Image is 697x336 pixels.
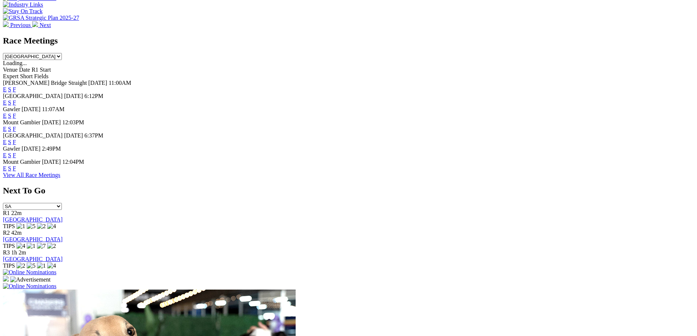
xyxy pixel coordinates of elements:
[3,21,9,27] img: chevron-left-pager-white.svg
[47,263,56,269] img: 4
[11,249,26,256] span: 1h 2m
[3,152,7,158] a: E
[34,73,48,79] span: Fields
[3,36,694,46] h2: Race Meetings
[37,223,46,230] img: 2
[3,126,7,132] a: E
[3,99,7,106] a: E
[37,243,46,249] img: 7
[32,21,38,27] img: chevron-right-pager-white.svg
[8,113,11,119] a: S
[3,276,9,282] img: 15187_Greyhounds_GreysPlayCentral_Resize_SA_WebsiteBanner_300x115_2025.jpg
[37,263,46,269] img: 1
[42,159,61,165] span: [DATE]
[3,256,63,262] a: [GEOGRAPHIC_DATA]
[8,126,11,132] a: S
[3,22,32,28] a: Previous
[20,73,33,79] span: Short
[13,165,16,171] a: F
[8,139,11,145] a: S
[42,119,61,125] span: [DATE]
[22,106,41,112] span: [DATE]
[27,263,35,269] img: 5
[27,223,35,230] img: 5
[3,165,7,171] a: E
[3,216,63,223] a: [GEOGRAPHIC_DATA]
[13,99,16,106] a: F
[19,67,30,73] span: Date
[3,106,20,112] span: Gawler
[109,80,131,86] span: 11:00AM
[3,93,63,99] span: [GEOGRAPHIC_DATA]
[8,152,11,158] a: S
[8,99,11,106] a: S
[31,67,51,73] span: R1 Start
[16,223,25,230] img: 1
[3,283,56,290] img: Online Nominations
[3,15,79,21] img: GRSA Strategic Plan 2025-27
[22,146,41,152] span: [DATE]
[8,86,11,93] a: S
[11,210,22,216] span: 22m
[13,113,16,119] a: F
[10,276,50,283] img: Advertisement
[3,146,20,152] span: Gawler
[13,139,16,145] a: F
[64,93,83,99] span: [DATE]
[3,243,15,249] span: TIPS
[3,73,19,79] span: Expert
[13,152,16,158] a: F
[3,80,87,86] span: [PERSON_NAME] Bridge Straight
[3,223,15,229] span: TIPS
[42,106,65,112] span: 11:07AM
[3,210,10,216] span: R1
[13,126,16,132] a: F
[88,80,107,86] span: [DATE]
[10,22,31,28] span: Previous
[13,86,16,93] a: F
[3,60,27,66] span: Loading...
[3,132,63,139] span: [GEOGRAPHIC_DATA]
[3,249,10,256] span: R3
[47,223,56,230] img: 4
[3,269,56,276] img: Online Nominations
[40,22,51,28] span: Next
[16,263,25,269] img: 2
[16,243,25,249] img: 4
[3,230,10,236] span: R2
[8,165,11,171] a: S
[3,119,41,125] span: Mount Gambier
[62,119,84,125] span: 12:03PM
[62,159,84,165] span: 12:04PM
[3,159,41,165] span: Mount Gambier
[3,1,43,8] img: Industry Links
[64,132,83,139] span: [DATE]
[3,67,18,73] span: Venue
[3,236,63,242] a: [GEOGRAPHIC_DATA]
[3,263,15,269] span: TIPS
[3,186,694,196] h2: Next To Go
[3,113,7,119] a: E
[3,139,7,145] a: E
[32,22,51,28] a: Next
[3,86,7,93] a: E
[11,230,22,236] span: 42m
[3,172,60,178] a: View All Race Meetings
[3,8,42,15] img: Stay On Track
[85,132,104,139] span: 6:37PM
[42,146,61,152] span: 2:49PM
[47,243,56,249] img: 2
[27,243,35,249] img: 1
[85,93,104,99] span: 6:12PM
